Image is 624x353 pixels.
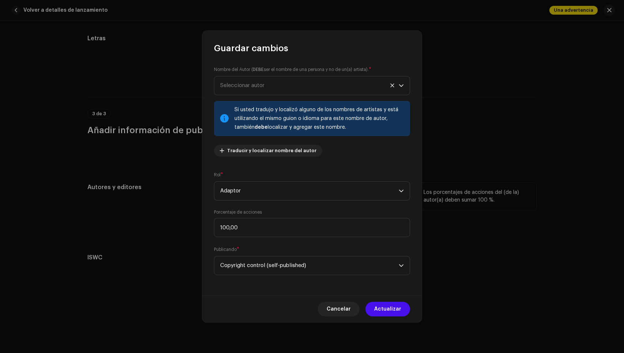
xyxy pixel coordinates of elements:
span: Traducir y localizar nombre del autor [227,143,316,158]
small: Publicando [214,246,237,253]
strong: debe [255,125,268,130]
div: dropdown trigger [399,182,404,200]
small: Nombre del Autor ( ser el nombre de una persona y no de un(a) artista). [214,66,369,73]
div: Si usted tradujo y localizó alguno de los nombres de artistas y está utilizando el mismo guion o ... [234,105,404,132]
span: Actualizar [374,302,401,316]
small: Rol [214,171,221,179]
div: dropdown trigger [399,256,404,275]
div: dropdown trigger [399,76,404,95]
button: Actualizar [365,302,410,316]
button: Cancelar [318,302,360,316]
input: Ingrese el porcentaje de acciones [214,218,410,237]
label: Porcentaje de acciones [214,209,262,215]
span: Seleccionar autor [220,83,264,88]
span: Guardar cambios [214,42,288,54]
button: Traducir y localizar nombre del autor [214,145,322,157]
strong: DEBE [253,67,264,72]
span: Adaptor [220,182,399,200]
span: Copyright control (self-published) [220,256,399,275]
span: Cancelar [327,302,351,316]
span: Seleccionar autor [220,76,399,95]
